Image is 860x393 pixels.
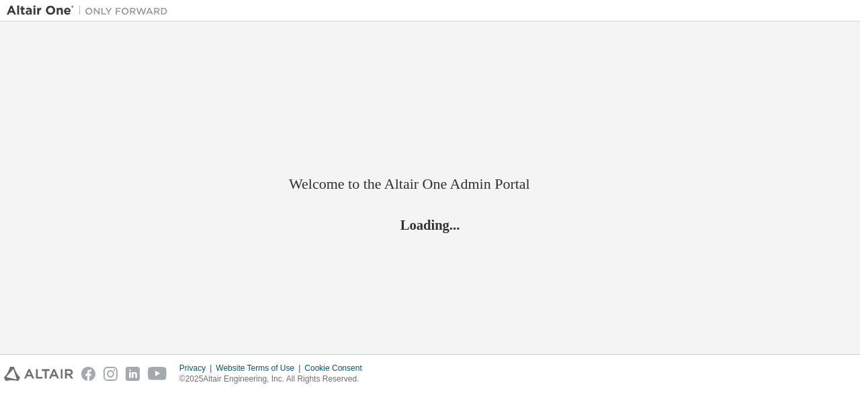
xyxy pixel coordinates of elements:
img: linkedin.svg [126,367,140,381]
div: Privacy [179,363,216,374]
img: altair_logo.svg [4,367,73,381]
h2: Loading... [289,216,571,233]
div: Cookie Consent [304,363,370,374]
img: instagram.svg [103,367,118,381]
h2: Welcome to the Altair One Admin Portal [289,175,571,193]
img: youtube.svg [148,367,167,381]
p: © 2025 Altair Engineering, Inc. All Rights Reserved. [179,374,370,385]
img: facebook.svg [81,367,95,381]
div: Website Terms of Use [216,363,304,374]
img: Altair One [7,4,175,17]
